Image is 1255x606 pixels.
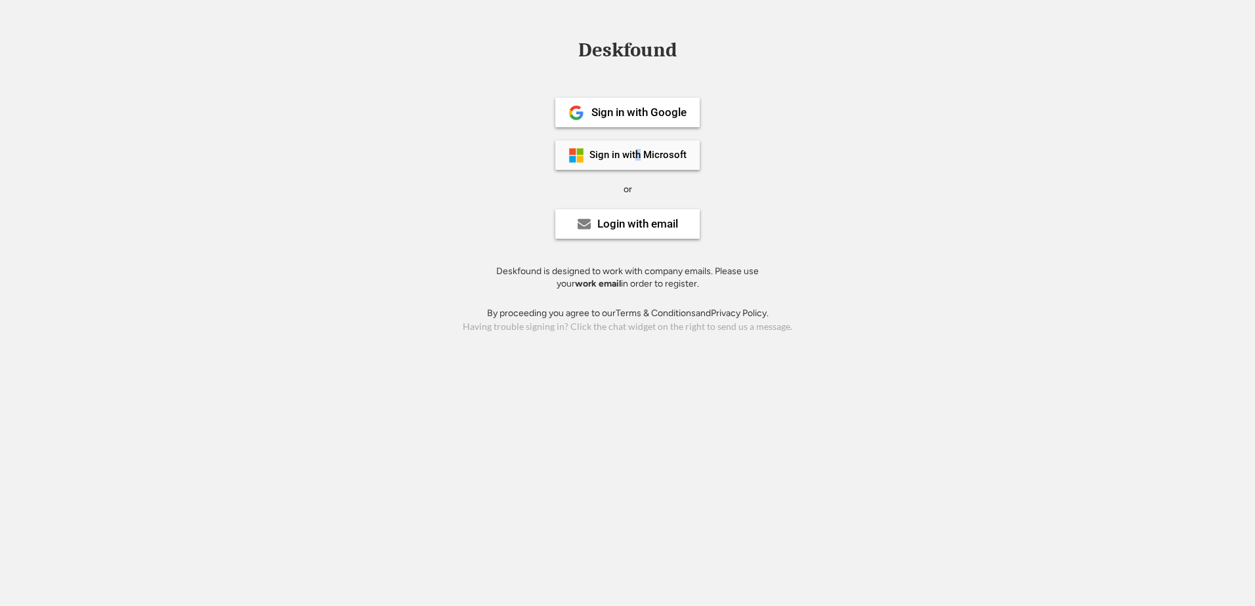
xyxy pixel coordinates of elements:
[575,278,621,289] strong: work email
[572,40,683,60] div: Deskfound
[624,183,632,196] div: or
[568,148,584,163] img: ms-symbollockup_mssymbol_19.png
[711,308,769,319] a: Privacy Policy.
[597,218,678,230] div: Login with email
[480,265,775,291] div: Deskfound is designed to work with company emails. Please use your in order to register.
[568,105,584,121] img: 1024px-Google__G__Logo.svg.png
[591,107,687,118] div: Sign in with Google
[589,150,687,160] div: Sign in with Microsoft
[487,307,769,320] div: By proceeding you agree to our and
[616,308,696,319] a: Terms & Conditions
